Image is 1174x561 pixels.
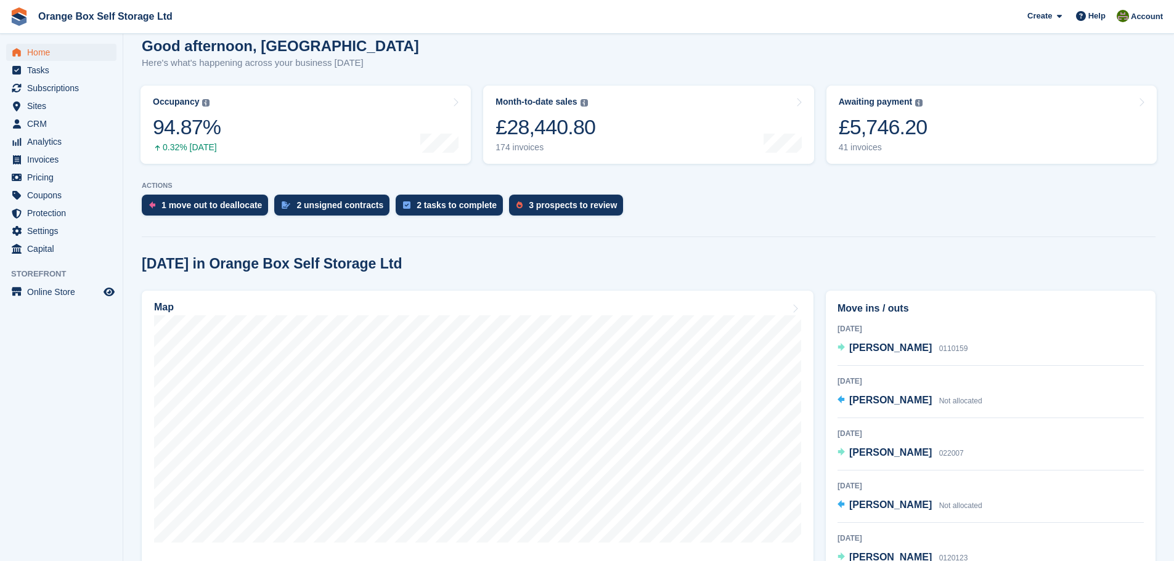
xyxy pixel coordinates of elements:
span: 022007 [939,449,964,458]
span: Sites [27,97,101,115]
h2: Move ins / outs [838,301,1144,316]
p: Here's what's happening across your business [DATE] [142,56,419,70]
div: 174 invoices [495,142,595,153]
a: 1 move out to deallocate [142,195,274,222]
span: Help [1088,10,1106,22]
a: 2 unsigned contracts [274,195,396,222]
a: [PERSON_NAME] Not allocated [838,498,982,514]
span: Pricing [27,169,101,186]
a: menu [6,283,116,301]
div: Awaiting payment [839,97,913,107]
div: [DATE] [838,533,1144,544]
div: £5,746.20 [839,115,927,140]
span: [PERSON_NAME] [849,447,932,458]
span: [PERSON_NAME] [849,342,932,353]
span: Settings [27,222,101,240]
span: Online Store [27,283,101,301]
a: menu [6,169,116,186]
a: menu [6,240,116,257]
a: 2 tasks to complete [396,195,509,222]
span: CRM [27,115,101,132]
span: [PERSON_NAME] [849,499,932,510]
img: icon-info-grey-7440780725fd019a000dd9b08b2336e03edf1995a4989e88bcd33f0948082b44.svg [581,99,588,107]
img: contract_signature_icon-13c848040528278c33f63329250d36e43548de30e8caae1d1a13099fd9432cc5.svg [282,201,290,209]
div: £28,440.80 [495,115,595,140]
div: 1 move out to deallocate [161,200,262,210]
span: Invoices [27,151,101,168]
div: Occupancy [153,97,199,107]
h2: [DATE] in Orange Box Self Storage Ltd [142,256,402,272]
a: Awaiting payment £5,746.20 41 invoices [826,86,1157,164]
span: Account [1131,10,1163,23]
a: menu [6,133,116,150]
div: 41 invoices [839,142,927,153]
h2: Map [154,302,174,313]
span: Tasks [27,62,101,79]
a: menu [6,79,116,97]
a: Preview store [102,285,116,299]
a: menu [6,44,116,61]
div: 2 unsigned contracts [296,200,383,210]
span: Subscriptions [27,79,101,97]
a: Occupancy 94.87% 0.32% [DATE] [141,86,471,164]
div: Month-to-date sales [495,97,577,107]
a: 3 prospects to review [509,195,629,222]
a: Orange Box Self Storage Ltd [33,6,177,26]
span: Home [27,44,101,61]
a: menu [6,187,116,204]
img: Pippa White [1117,10,1129,22]
div: [DATE] [838,323,1144,334]
a: [PERSON_NAME] 0110159 [838,341,968,357]
span: Capital [27,240,101,257]
img: prospect-51fa495bee0391a8d652442698ab0144808aea92771e9ea1ae160a38d050c398.svg [516,201,523,209]
h1: Good afternoon, [GEOGRAPHIC_DATA] [142,38,419,54]
img: move_outs_to_deallocate_icon-f764333ba52eb49d3ac5e1228854f67142a1ed5810a6f6cc68b1a99e826820c5.svg [149,201,155,209]
div: [DATE] [838,376,1144,387]
a: menu [6,151,116,168]
span: 0110159 [939,344,968,353]
a: [PERSON_NAME] 022007 [838,445,964,461]
a: menu [6,97,116,115]
img: icon-info-grey-7440780725fd019a000dd9b08b2336e03edf1995a4989e88bcd33f0948082b44.svg [915,99,923,107]
a: [PERSON_NAME] Not allocated [838,393,982,409]
a: menu [6,222,116,240]
img: stora-icon-8386f47178a22dfd0bd8f6a31ec36ba5ce8667c1dd55bd0f319d3a0aa187defe.svg [10,7,28,26]
div: 94.87% [153,115,221,140]
span: Analytics [27,133,101,150]
span: Not allocated [939,397,982,405]
a: menu [6,62,116,79]
a: menu [6,204,116,222]
div: 2 tasks to complete [417,200,497,210]
div: 3 prospects to review [529,200,617,210]
span: Coupons [27,187,101,204]
span: Protection [27,204,101,222]
div: 0.32% [DATE] [153,142,221,153]
span: [PERSON_NAME] [849,395,932,405]
span: Create [1027,10,1052,22]
div: [DATE] [838,428,1144,439]
img: task-75834270c22a3079a89374b754ae025e5fb1db73e45f91037f5363f120a921f8.svg [403,201,410,209]
img: icon-info-grey-7440780725fd019a000dd9b08b2336e03edf1995a4989e88bcd33f0948082b44.svg [202,99,210,107]
a: Month-to-date sales £28,440.80 174 invoices [483,86,813,164]
div: [DATE] [838,480,1144,491]
span: Not allocated [939,501,982,510]
p: ACTIONS [142,182,1156,190]
a: menu [6,115,116,132]
span: Storefront [11,268,123,280]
